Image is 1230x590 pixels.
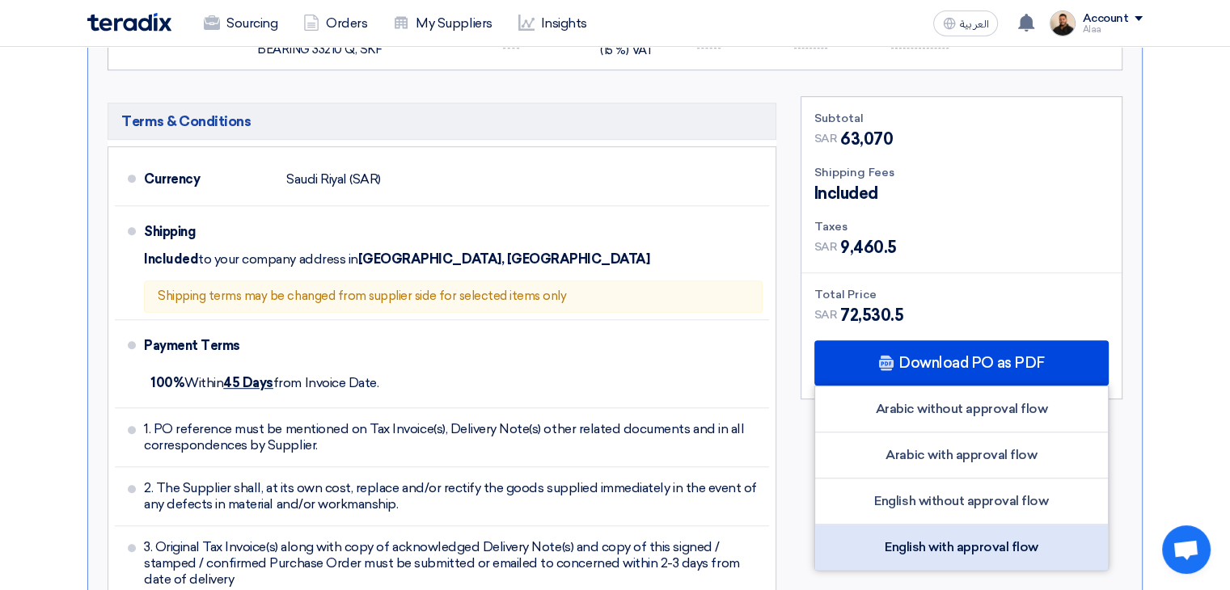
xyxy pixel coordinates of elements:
span: SAR [814,130,838,147]
div: Arabic with approval flow [815,432,1108,478]
div: Saudi Riyal (SAR) [286,164,381,195]
div: Taxes [814,218,1109,235]
a: Orders [290,6,380,41]
span: SAR [814,306,838,323]
div: Payment Terms [144,327,750,365]
div: Total Price [814,286,1109,303]
a: My Suppliers [380,6,505,41]
span: 2. The Supplier shall, at its own cost, replace and/or rectify the goods supplied immediately in ... [144,480,763,512]
span: 72,530.5 [840,303,903,327]
div: English without approval flow [815,478,1108,525]
span: 9,460.5 [840,235,897,259]
div: Arabic without approval flow [815,386,1108,432]
span: Included [144,251,198,268]
span: العربية [959,19,988,30]
h5: Terms & Conditions [108,103,776,140]
img: Teradix logo [87,13,171,32]
div: Shipping terms may be changed from supplier side for selected items only [144,280,763,313]
div: Shipping [144,213,273,251]
div: Account [1082,12,1128,26]
div: Subtotal [814,110,1109,127]
div: English with approval flow [815,525,1108,570]
span: to your company address in [198,251,358,268]
a: Sourcing [191,6,290,41]
span: [GEOGRAPHIC_DATA], [GEOGRAPHIC_DATA] [358,251,650,268]
div: Currency [144,160,273,199]
a: Insights [505,6,600,41]
img: MAA_1717931611039.JPG [1050,11,1076,36]
button: العربية [933,11,998,36]
div: Open chat [1162,525,1211,574]
u: 45 Days [223,375,273,390]
span: 1. PO reference must be mentioned on Tax Invoice(s), Delivery Note(s) other related documents and... [144,421,763,453]
strong: 100% [150,375,184,390]
span: Download PO as PDF [898,356,1044,370]
span: Included [814,181,878,205]
div: Shipping Fees [814,164,1109,181]
span: 1-2 Weeks [891,33,949,48]
div: Alaa [1082,25,1143,34]
span: 3. Original Tax Invoice(s) along with copy of acknowledged Delivery Note(s) and copy of this sign... [144,539,763,588]
span: Within from Invoice Date. [150,375,378,390]
span: 30 [419,33,433,48]
span: SAR [814,238,838,255]
div: (15 %) VAT [600,41,671,60]
span: 63,070 [840,127,893,151]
